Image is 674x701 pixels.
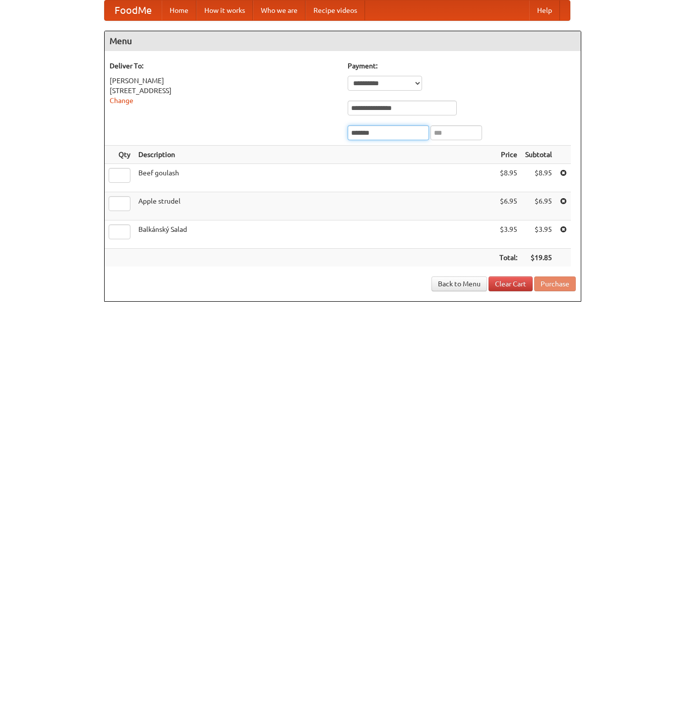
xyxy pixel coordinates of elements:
[110,97,133,105] a: Change
[134,192,495,220] td: Apple strudel
[521,249,556,267] th: $19.85
[489,276,533,291] a: Clear Cart
[495,220,521,249] td: $3.95
[134,164,495,192] td: Beef goulash
[348,61,576,71] h5: Payment:
[534,276,576,291] button: Purchase
[110,76,338,86] div: [PERSON_NAME]
[196,0,253,20] a: How it works
[134,146,495,164] th: Description
[495,192,521,220] td: $6.95
[521,220,556,249] td: $3.95
[521,192,556,220] td: $6.95
[521,164,556,192] td: $8.95
[495,164,521,192] td: $8.95
[495,146,521,164] th: Price
[306,0,365,20] a: Recipe videos
[105,146,134,164] th: Qty
[162,0,196,20] a: Home
[110,61,338,71] h5: Deliver To:
[110,86,338,96] div: [STREET_ADDRESS]
[495,249,521,267] th: Total:
[431,276,487,291] a: Back to Menu
[134,220,495,249] td: Balkánský Salad
[105,31,581,51] h4: Menu
[105,0,162,20] a: FoodMe
[521,146,556,164] th: Subtotal
[253,0,306,20] a: Who we are
[529,0,560,20] a: Help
